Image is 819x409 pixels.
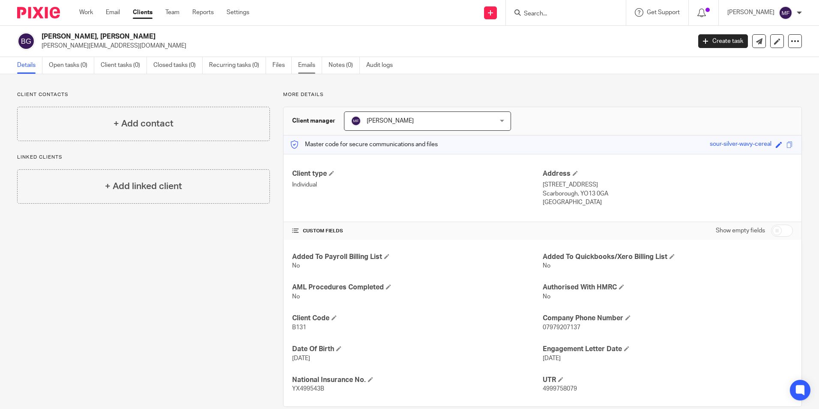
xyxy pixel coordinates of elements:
a: Recurring tasks (0) [209,57,266,74]
h4: + Add contact [114,117,173,130]
a: Team [165,8,179,17]
h4: Client type [292,169,542,178]
p: More details [283,91,802,98]
img: Pixie [17,7,60,18]
p: [PERSON_NAME][EMAIL_ADDRESS][DOMAIN_NAME] [42,42,685,50]
p: Scarborough, YO13 0GA [543,189,793,198]
a: Settings [227,8,249,17]
span: [DATE] [292,355,310,361]
a: Details [17,57,42,74]
span: No [292,294,300,300]
h4: + Add linked client [105,180,182,193]
span: [DATE] [543,355,561,361]
p: [PERSON_NAME] [727,8,774,17]
span: 07979207137 [543,325,580,331]
span: YX499543B [292,386,324,392]
a: Client tasks (0) [101,57,147,74]
h4: Company Phone Number [543,314,793,323]
h4: UTR [543,376,793,385]
p: Master code for secure communications and files [290,140,438,149]
a: Email [106,8,120,17]
div: sour-silver-wavy-cereal [710,140,771,150]
span: No [543,294,550,300]
h3: Client manager [292,117,335,125]
a: Emails [298,57,322,74]
a: Files [272,57,292,74]
a: Audit logs [366,57,399,74]
h4: Added To Payroll Billing List [292,253,542,262]
h4: Authorised With HMRC [543,283,793,292]
a: Work [79,8,93,17]
span: No [543,263,550,269]
p: [GEOGRAPHIC_DATA] [543,198,793,207]
span: 4999758079 [543,386,577,392]
img: svg%3E [779,6,792,20]
h2: [PERSON_NAME], [PERSON_NAME] [42,32,556,41]
a: Notes (0) [329,57,360,74]
a: Clients [133,8,152,17]
h4: AML Procedures Completed [292,283,542,292]
h4: CUSTOM FIELDS [292,228,542,235]
h4: Added To Quickbooks/Xero Billing List [543,253,793,262]
span: B131 [292,325,306,331]
p: Client contacts [17,91,270,98]
img: svg%3E [351,116,361,126]
input: Search [523,10,600,18]
span: No [292,263,300,269]
p: Linked clients [17,154,270,161]
span: [PERSON_NAME] [367,118,414,124]
span: Get Support [647,9,680,15]
label: Show empty fields [716,226,765,235]
a: Open tasks (0) [49,57,94,74]
h4: Engagement Letter Date [543,345,793,354]
a: Create task [698,34,748,48]
h4: National Insurance No. [292,376,542,385]
p: [STREET_ADDRESS] [543,180,793,189]
h4: Date Of Birth [292,345,542,354]
a: Closed tasks (0) [153,57,203,74]
a: Reports [192,8,214,17]
p: Individual [292,180,542,189]
h4: Address [543,169,793,178]
h4: Client Code [292,314,542,323]
img: svg%3E [17,32,35,50]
